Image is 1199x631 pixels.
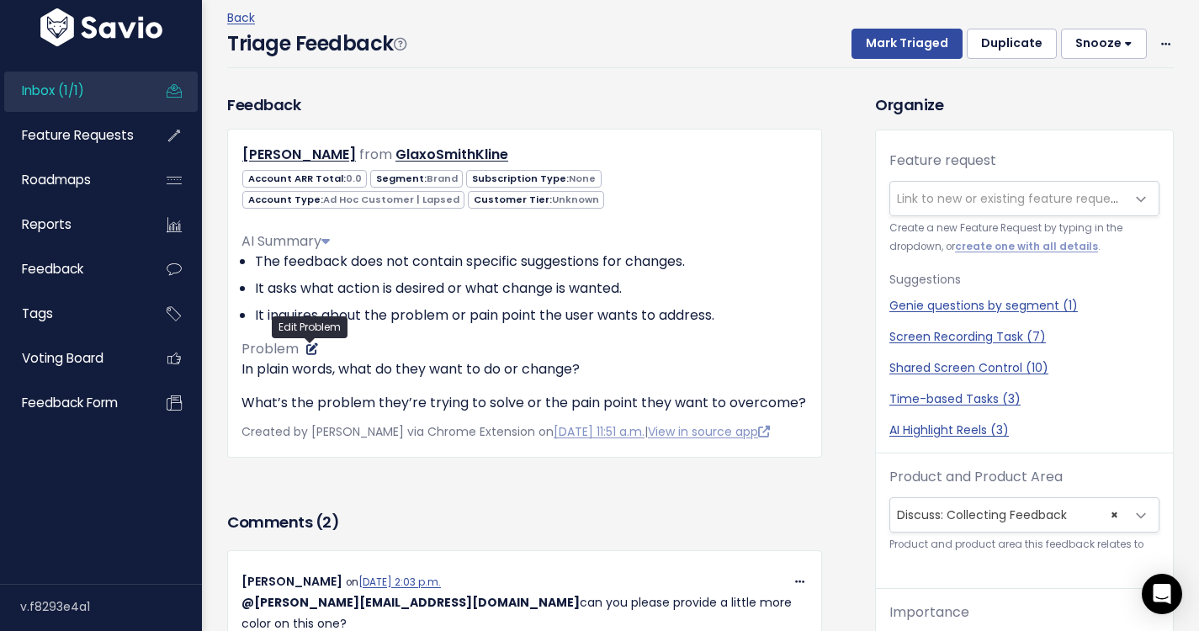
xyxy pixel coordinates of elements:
span: 0.0 [346,172,362,185]
a: Reports [4,205,140,244]
h3: Comments ( ) [227,511,822,534]
h3: Feedback [227,93,300,116]
span: on [346,575,441,589]
a: GlaxoSmithKline [395,145,508,164]
span: from [359,145,392,164]
h3: Organize [875,93,1174,116]
span: × [1111,498,1118,532]
span: Inbox (1/1) [22,82,84,99]
span: Tags [22,305,53,322]
span: Feedback form [22,394,118,411]
p: In plain words, what do they want to do or change? [241,359,808,379]
span: AI Summary [241,231,330,251]
a: Screen Recording Task (7) [889,328,1159,346]
li: It inquires about the problem or pain point the user wants to address. [255,305,808,326]
span: Discuss: Collecting Feedback [890,498,1125,532]
h4: Triage Feedback [227,29,406,59]
small: Product and product area this feedback relates to [889,536,1159,554]
a: Shared Screen Control (10) [889,359,1159,377]
a: [DATE] 11:51 a.m. [554,423,645,440]
a: Time-based Tasks (3) [889,390,1159,408]
span: Reports [22,215,72,233]
a: AI Highlight Reels (3) [889,422,1159,439]
a: [PERSON_NAME] [242,145,356,164]
a: Inbox (1/1) [4,72,140,110]
a: Feedback form [4,384,140,422]
a: Roadmaps [4,161,140,199]
span: Problem [241,339,299,358]
a: Feature Requests [4,116,140,155]
a: create one with all details [955,240,1098,253]
p: Suggestions [889,269,1159,290]
label: Importance [889,602,969,623]
li: It asks what action is desired or what change is wanted. [255,278,808,299]
div: v.f8293e4a1 [20,585,202,628]
span: Account ARR Total: [242,170,367,188]
span: Voting Board [22,349,103,367]
div: Edit Problem [272,316,347,338]
img: logo-white.9d6f32f41409.svg [36,8,167,46]
span: Account Type: [242,191,464,209]
span: Feature Requests [22,126,134,144]
a: Genie questions by segment (1) [889,297,1159,315]
a: [DATE] 2:03 p.m. [358,575,441,589]
a: Tags [4,294,140,333]
label: Feature request [889,151,996,171]
li: The feedback does not contain specific suggestions for changes. [255,252,808,272]
a: Back [227,9,255,26]
div: Open Intercom Messenger [1142,574,1182,614]
span: [PERSON_NAME] [241,573,342,590]
a: Voting Board [4,339,140,378]
a: Feedback [4,250,140,289]
span: Segment: [370,170,463,188]
span: Feedback [22,260,83,278]
span: Link to new or existing feature request... [897,190,1129,207]
button: Duplicate [967,29,1057,59]
span: Jill Postoak [241,594,580,611]
span: Created by [PERSON_NAME] via Chrome Extension on | [241,423,770,440]
button: Mark Triaged [852,29,963,59]
span: Discuss: Collecting Feedback [889,497,1159,533]
button: Snooze [1061,29,1147,59]
span: 2 [322,512,332,533]
p: What’s the problem they’re trying to solve or the pain point they want to overcome? [241,393,808,413]
span: Ad Hoc Customer | Lapsed [323,193,459,206]
label: Product and Product Area [889,467,1063,487]
span: Roadmaps [22,171,91,188]
small: Create a new Feature Request by typing in the dropdown, or . [889,220,1159,256]
a: View in source app [648,423,770,440]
